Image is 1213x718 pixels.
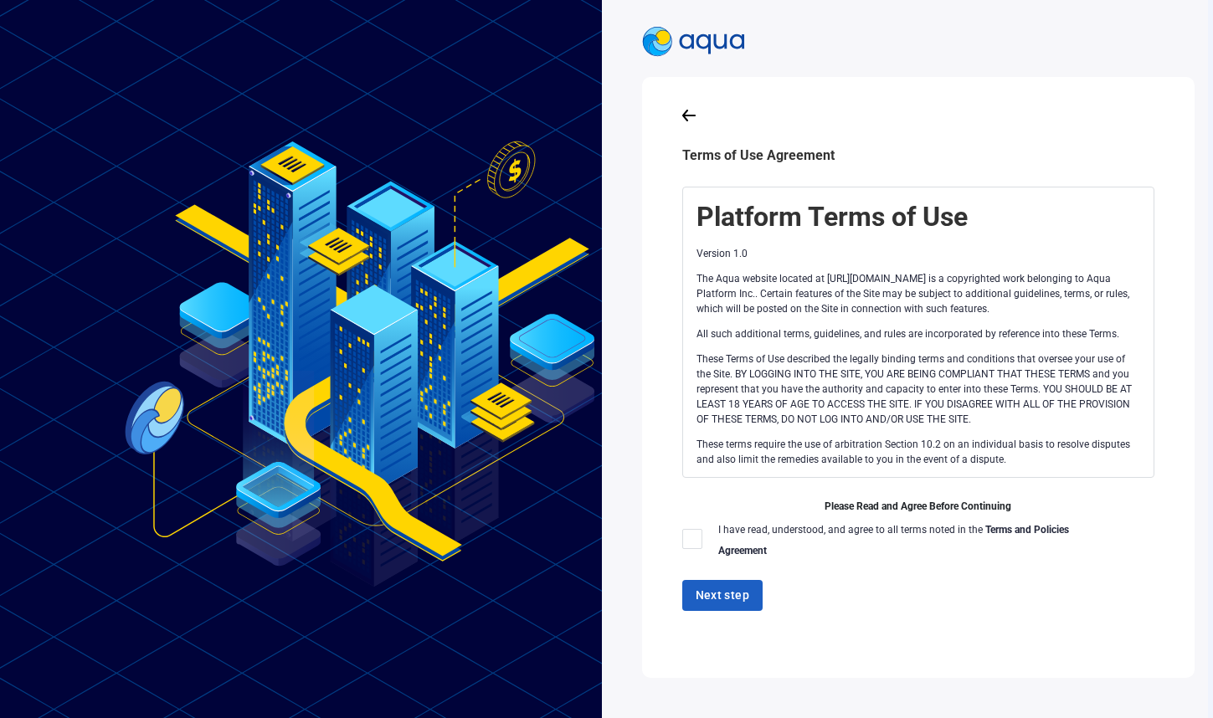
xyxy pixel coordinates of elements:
span: I have read, understood, and agree to all terms noted in the [718,524,1069,556]
p: These Terms of Use described the legally binding terms and conditions that oversee your use of th... [696,351,1134,427]
p: These terms require the use of arbitration Section 10.2 on an individual basis to resolve dispute... [696,437,1134,467]
p: Version 1.0 [696,246,1134,261]
img: AquaPlatformHeaderLogo.svg [642,27,746,57]
h2: Platform Terms of Use [696,201,1134,233]
p: The Aqua website located at [URL][DOMAIN_NAME] is a copyrighted work belonging to Aqua Platform I... [696,271,1134,316]
p: All such additional terms, guidelines, and rules are incorporated by reference into these Terms. [696,326,1134,341]
span: Terms of Use Agreement [682,147,835,163]
span: Please Read and Agree Before Continuing [682,498,1155,515]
